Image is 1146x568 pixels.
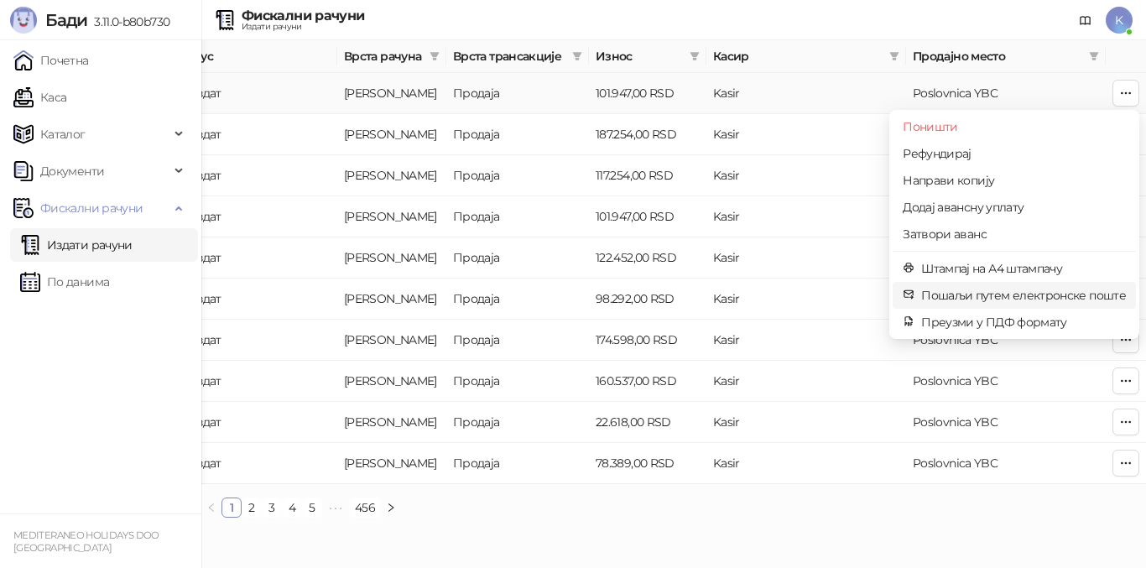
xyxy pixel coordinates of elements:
[40,191,143,225] span: Фискални рачуни
[242,9,364,23] div: Фискални рачуни
[446,196,589,237] td: Продаја
[221,498,242,518] li: 1
[283,498,301,517] a: 4
[589,73,706,114] td: 101.947,00 RSD
[906,361,1106,402] td: Poslovnica YBC
[706,114,906,155] td: Kasir
[302,498,322,518] li: 5
[188,209,221,224] span: Издат
[242,498,262,518] li: 2
[40,154,104,188] span: Документи
[45,10,87,30] span: Бади
[337,443,446,484] td: Аванс
[589,279,706,320] td: 98.292,00 RSD
[903,117,1126,136] span: Поништи
[906,73,1106,114] td: Poslovnica YBC
[903,198,1126,216] span: Додај авансну уплату
[242,23,364,31] div: Издати рачуни
[706,237,906,279] td: Kasir
[589,361,706,402] td: 160.537,00 RSD
[337,361,446,402] td: Аванс
[337,402,446,443] td: Аванс
[322,498,349,518] span: •••
[344,47,423,65] span: Врста рачуна
[446,155,589,196] td: Продаја
[337,155,446,196] td: Аванс
[188,291,221,306] span: Издат
[446,279,589,320] td: Продаја
[906,402,1106,443] td: Poslovnica YBC
[337,40,446,73] th: Врста рачуна
[303,498,321,517] a: 5
[322,498,349,518] li: Следећих 5 Страна
[386,503,396,513] span: right
[337,196,446,237] td: Аванс
[201,498,221,518] li: Претходна страна
[40,117,86,151] span: Каталог
[589,443,706,484] td: 78.389,00 RSD
[1089,51,1099,61] span: filter
[446,73,589,114] td: Продаја
[589,402,706,443] td: 22.618,00 RSD
[589,155,706,196] td: 117.254,00 RSD
[706,443,906,484] td: Kasir
[906,40,1106,73] th: Продајно место
[337,320,446,361] td: Аванс
[201,498,221,518] button: left
[13,44,89,77] a: Почетна
[381,498,401,518] li: Следећа страна
[589,320,706,361] td: 174.598,00 RSD
[188,414,221,430] span: Издат
[446,402,589,443] td: Продаја
[446,361,589,402] td: Продаја
[262,498,282,518] li: 3
[188,127,221,142] span: Издат
[349,498,381,518] li: 456
[706,402,906,443] td: Kasir
[222,498,241,517] a: 1
[921,286,1126,305] span: Пошаљи путем електронске поште
[188,456,221,471] span: Издат
[10,7,37,34] img: Logo
[706,73,906,114] td: Kasir
[886,44,903,69] span: filter
[188,168,221,183] span: Издат
[446,443,589,484] td: Продаја
[903,144,1126,163] span: Рефундирај
[706,320,906,361] td: Kasir
[446,40,589,73] th: Врста трансакције
[706,196,906,237] td: Kasir
[1072,7,1099,34] a: Документација
[282,498,302,518] li: 4
[206,503,216,513] span: left
[706,361,906,402] td: Kasir
[889,51,899,61] span: filter
[446,114,589,155] td: Продаја
[596,47,683,65] span: Износ
[337,279,446,320] td: Аванс
[188,86,221,101] span: Издат
[706,40,906,73] th: Касир
[706,279,906,320] td: Kasir
[589,114,706,155] td: 187.254,00 RSD
[13,81,66,114] a: Каса
[921,259,1126,278] span: Штампај на А4 штампачу
[903,225,1126,243] span: Затвори аванс
[446,237,589,279] td: Продаја
[572,51,582,61] span: filter
[446,320,589,361] td: Продаја
[906,443,1106,484] td: Poslovnica YBC
[713,47,883,65] span: Касир
[188,373,221,388] span: Издат
[169,40,337,73] th: Статус
[188,250,221,265] span: Издат
[87,14,169,29] span: 3.11.0-b80b730
[337,73,446,114] td: Аванс
[263,498,281,517] a: 3
[921,313,1126,331] span: Преузми у ПДФ формату
[906,320,1106,361] td: Poslovnica YBC
[430,51,440,61] span: filter
[426,44,443,69] span: filter
[589,196,706,237] td: 101.947,00 RSD
[1106,7,1133,34] span: K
